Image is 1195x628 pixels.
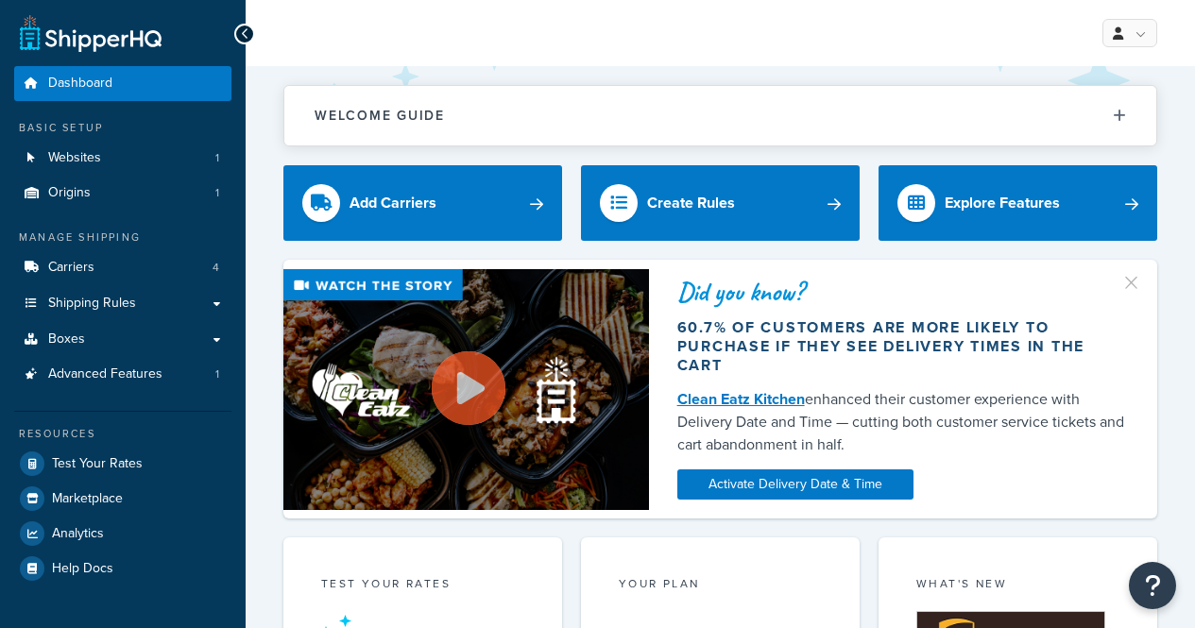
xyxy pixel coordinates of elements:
[945,190,1060,216] div: Explore Features
[14,322,231,357] a: Boxes
[215,185,219,201] span: 1
[14,66,231,101] a: Dashboard
[52,561,113,577] span: Help Docs
[647,190,735,216] div: Create Rules
[879,165,1157,241] a: Explore Features
[48,76,112,92] span: Dashboard
[14,250,231,285] li: Carriers
[14,286,231,321] a: Shipping Rules
[677,469,913,500] a: Activate Delivery Date & Time
[14,176,231,211] li: Origins
[48,150,101,166] span: Websites
[14,482,231,516] a: Marketplace
[14,357,231,392] li: Advanced Features
[14,176,231,211] a: Origins1
[14,426,231,442] div: Resources
[14,552,231,586] a: Help Docs
[14,120,231,136] div: Basic Setup
[677,388,805,410] a: Clean Eatz Kitchen
[677,388,1129,456] div: enhanced their customer experience with Delivery Date and Time — cutting both customer service ti...
[315,109,445,123] h2: Welcome Guide
[1129,562,1176,609] button: Open Resource Center
[52,456,143,472] span: Test Your Rates
[48,366,162,382] span: Advanced Features
[14,141,231,176] li: Websites
[14,229,231,246] div: Manage Shipping
[48,260,94,276] span: Carriers
[52,526,104,542] span: Analytics
[581,165,860,241] a: Create Rules
[677,318,1129,375] div: 60.7% of customers are more likely to purchase if they see delivery times in the cart
[14,141,231,176] a: Websites1
[677,279,1129,305] div: Did you know?
[619,575,822,597] div: Your Plan
[14,250,231,285] a: Carriers4
[52,491,123,507] span: Marketplace
[215,366,219,382] span: 1
[14,447,231,481] a: Test Your Rates
[215,150,219,166] span: 1
[48,185,91,201] span: Origins
[350,190,436,216] div: Add Carriers
[284,86,1156,145] button: Welcome Guide
[48,296,136,312] span: Shipping Rules
[283,269,649,510] img: Video thumbnail
[213,260,219,276] span: 4
[283,165,562,241] a: Add Carriers
[14,517,231,551] a: Analytics
[48,331,85,348] span: Boxes
[916,575,1119,597] div: What's New
[14,357,231,392] a: Advanced Features1
[321,575,524,597] div: Test your rates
